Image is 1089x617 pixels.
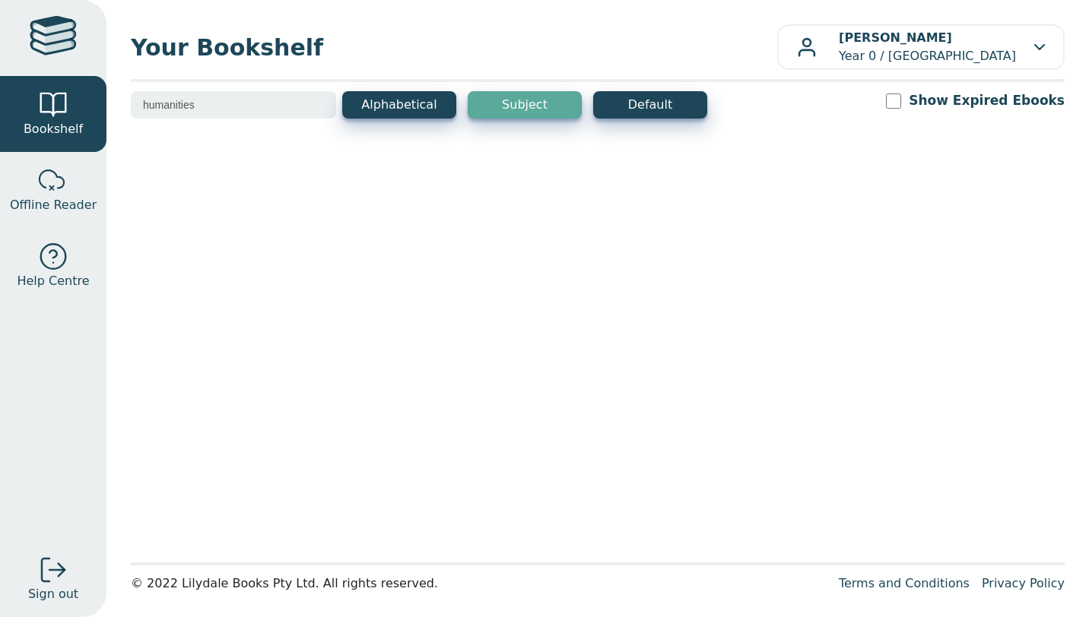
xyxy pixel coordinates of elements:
[131,30,777,65] span: Your Bookshelf
[909,91,1065,110] label: Show Expired Ebooks
[24,120,83,138] span: Bookshelf
[17,272,89,290] span: Help Centre
[468,91,582,119] button: Subject
[777,24,1065,70] button: [PERSON_NAME]Year 0 / [GEOGRAPHIC_DATA]
[839,576,970,590] a: Terms and Conditions
[593,91,707,119] button: Default
[839,29,1016,65] p: Year 0 / [GEOGRAPHIC_DATA]
[10,196,97,214] span: Offline Reader
[839,30,952,45] b: [PERSON_NAME]
[28,585,78,603] span: Sign out
[131,91,336,119] input: Search bookshelf (E.g: psychology)
[342,91,456,119] button: Alphabetical
[982,576,1065,590] a: Privacy Policy
[131,574,827,593] div: © 2022 Lilydale Books Pty Ltd. All rights reserved.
